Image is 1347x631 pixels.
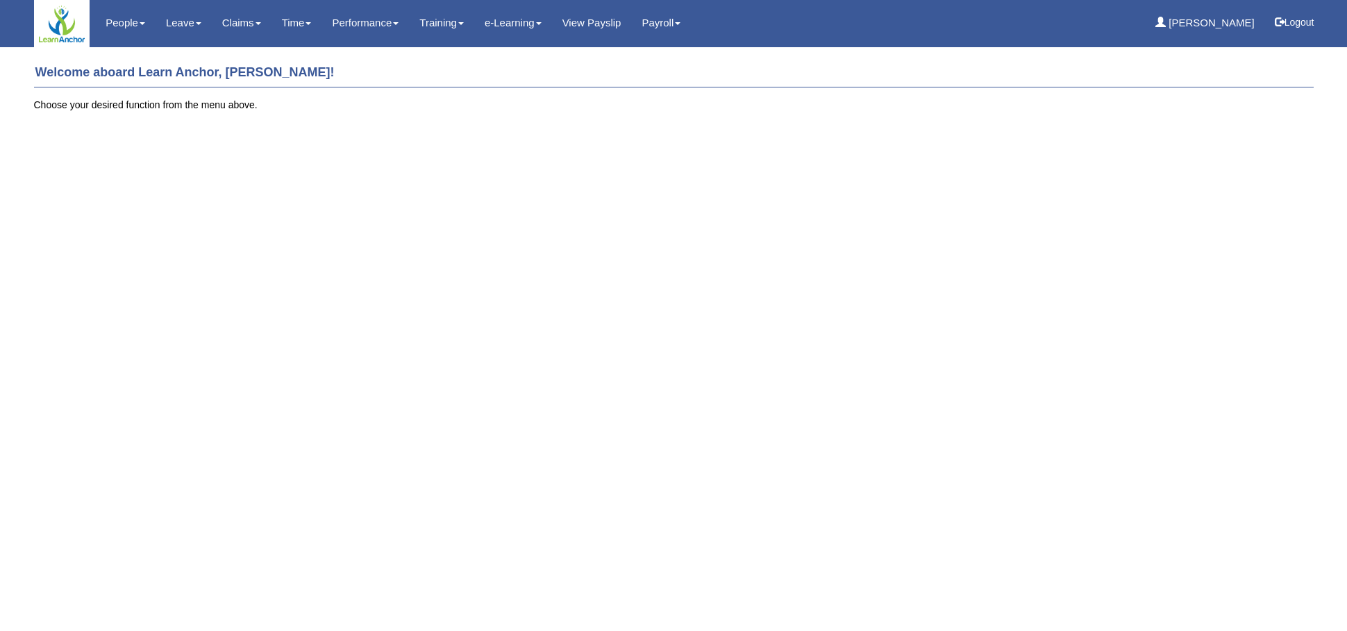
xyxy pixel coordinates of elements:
button: Logout [1265,6,1324,39]
a: Training [419,7,464,39]
a: Time [282,7,312,39]
a: Payroll [642,7,680,39]
a: e-Learning [485,7,542,39]
a: People [106,7,145,39]
h4: Welcome aboard Learn Anchor, [PERSON_NAME]! [34,59,1314,87]
a: Leave [166,7,201,39]
p: Choose your desired function from the menu above. [34,98,1314,112]
a: Claims [222,7,261,39]
a: View Payslip [562,7,621,39]
a: Performance [332,7,399,39]
a: [PERSON_NAME] [1155,7,1255,39]
img: logo.PNG [37,4,87,44]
